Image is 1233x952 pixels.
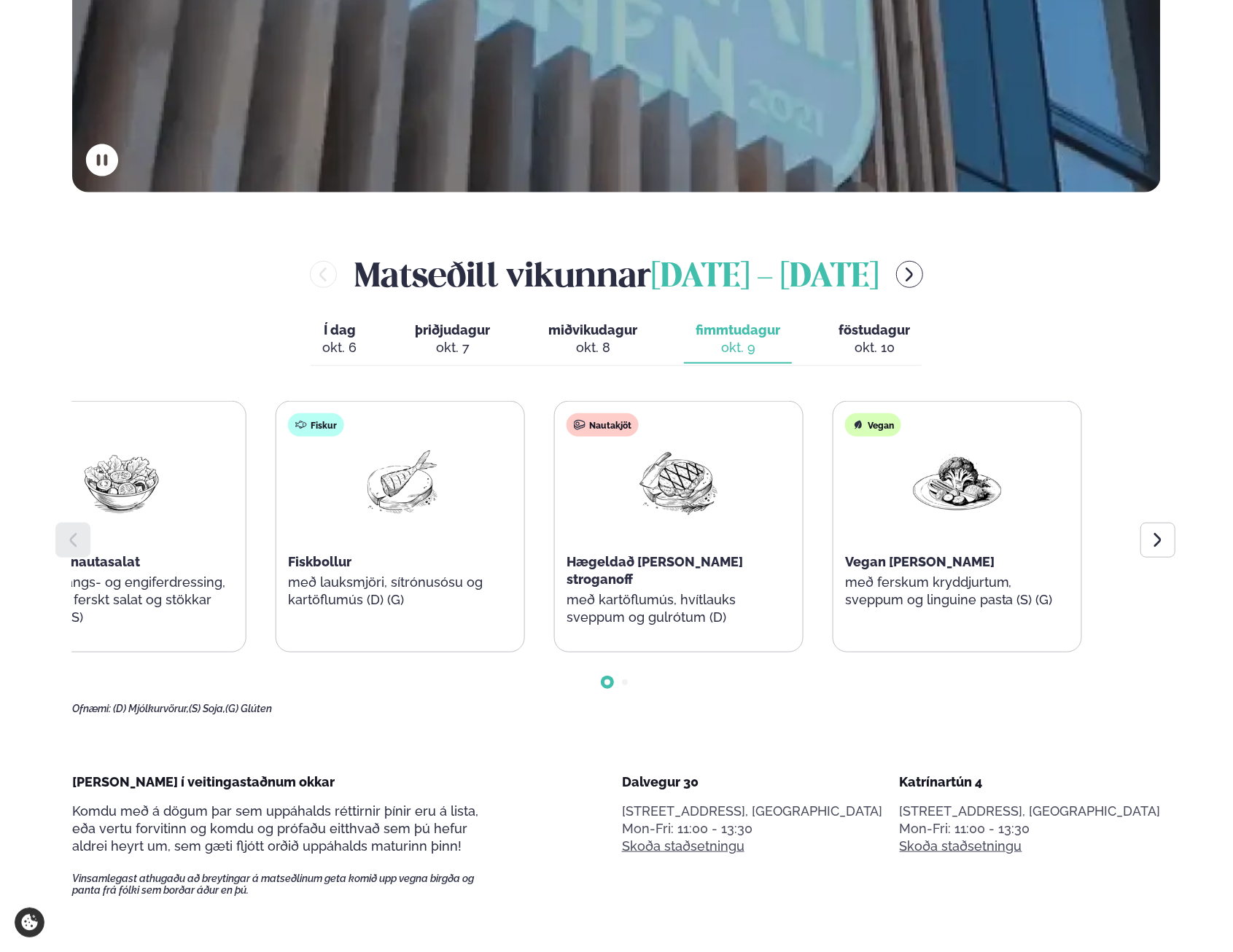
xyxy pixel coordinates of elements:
[852,419,864,431] img: Vegan.svg
[651,262,879,294] span: [DATE] - [DATE]
[72,873,499,896] span: Vinsamlegast athugaðu að breytingar á matseðlinum geta komið upp vegna birgða og panta frá fólki ...
[548,339,637,356] div: okt. 8
[567,591,791,626] p: með kartöflumús, hvítlauks sveppum og gulrótum (D)
[288,413,344,437] div: Fiskur
[310,261,337,288] button: menu-btn-left
[696,322,780,338] span: fimmtudagur
[75,448,168,516] img: Salad.png
[574,419,586,431] img: beef.svg
[622,679,628,685] span: Go to slide 2
[354,251,879,298] h2: Matseðill vikunnar
[415,339,490,356] div: okt. 7
[189,703,225,714] span: (S) Soja,
[911,448,1004,516] img: Vegan.png
[295,419,307,431] img: fish.svg
[567,413,639,437] div: Nautakjöt
[696,339,780,356] div: okt. 9
[225,703,272,714] span: (G) Glúten
[839,322,910,338] span: föstudagur
[900,773,1161,791] div: Katrínartún 4
[72,803,478,854] span: Komdu með á dögum þar sem uppáhalds réttirnir þínir eru á lista, eða vertu forvitinn og komdu og ...
[548,322,637,338] span: miðvikudagur
[415,322,490,338] span: þriðjudagur
[839,339,910,356] div: okt. 10
[622,838,744,855] a: Skoða staðsetningu
[288,574,513,609] p: með lauksmjöri, sítrónusósu og kartöflumús (D) (G)
[684,316,792,364] button: fimmtudagur okt. 9
[900,820,1161,838] div: Mon-Fri: 11:00 - 13:30
[567,554,743,587] span: Hægeldað [PERSON_NAME] stroganoff
[288,554,351,569] span: Fiskbollur
[9,554,140,569] span: Taílenskt nautasalat
[827,316,922,364] button: föstudagur okt. 10
[113,703,189,714] span: (D) Mjólkurvörur,
[845,413,901,437] div: Vegan
[896,261,923,288] button: menu-btn-right
[632,448,726,516] img: Beef-Meat.png
[9,574,234,626] p: með hunangs- og engiferdressing, nautakjöt, ferskt salat og stökkar gulrætur (S)
[322,321,357,339] span: Í dag
[311,316,368,364] button: Í dag okt. 6
[403,316,502,364] button: þriðjudagur okt. 7
[622,820,883,838] div: Mon-Fri: 11:00 - 13:30
[354,448,447,516] img: Fish.png
[537,316,649,364] button: miðvikudagur okt. 8
[845,574,1070,609] p: með ferskum kryddjurtum, sveppum og linguine pasta (S) (G)
[845,554,995,569] span: Vegan [PERSON_NAME]
[15,908,44,937] a: Cookie settings
[622,803,883,820] p: [STREET_ADDRESS], [GEOGRAPHIC_DATA]
[72,703,111,714] span: Ofnæmi:
[900,838,1022,855] a: Skoða staðsetningu
[900,803,1161,820] p: [STREET_ADDRESS], [GEOGRAPHIC_DATA]
[72,774,335,789] span: [PERSON_NAME] í veitingastaðnum okkar
[604,679,610,685] span: Go to slide 1
[622,773,883,791] div: Dalvegur 30
[322,339,357,356] div: okt. 6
